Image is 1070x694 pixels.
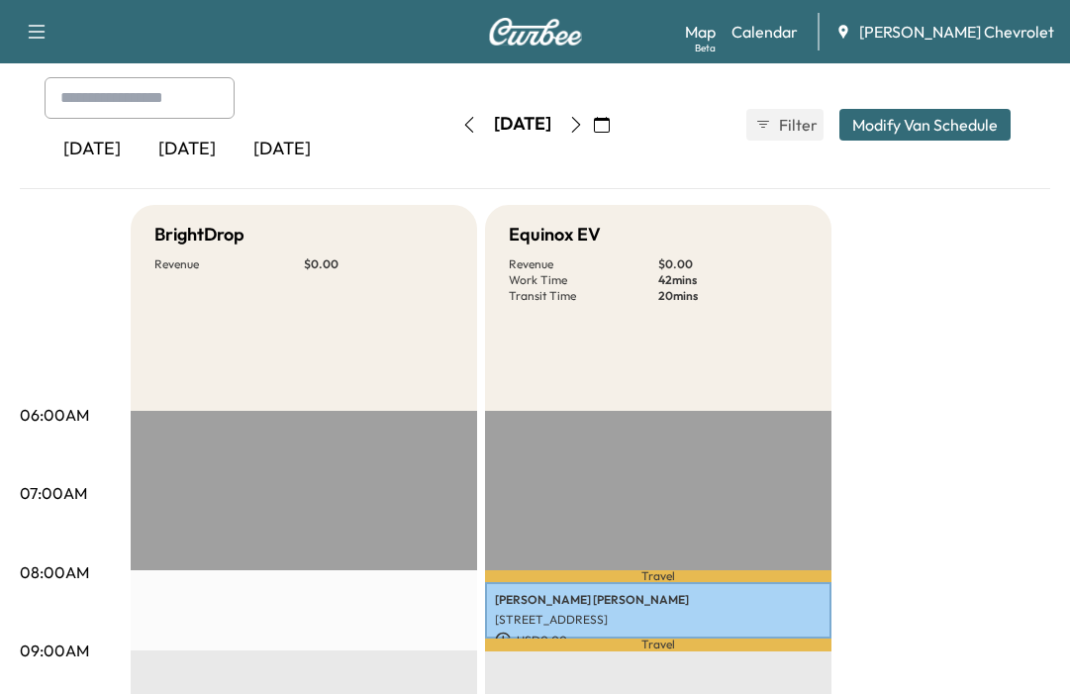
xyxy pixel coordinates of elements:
p: 42 mins [658,272,808,288]
p: 06:00AM [20,403,89,427]
span: [PERSON_NAME] Chevrolet [859,20,1054,44]
button: Filter [746,109,824,141]
p: Revenue [154,256,304,272]
p: $ 0.00 [658,256,808,272]
div: Beta [695,41,716,55]
div: [DATE] [494,112,551,137]
p: Revenue [509,256,658,272]
p: 20 mins [658,288,808,304]
span: Filter [779,113,815,137]
p: 07:00AM [20,481,87,505]
p: Work Time [509,272,658,288]
button: Modify Van Schedule [839,109,1011,141]
div: [DATE] [235,127,330,172]
p: [PERSON_NAME] [PERSON_NAME] [495,592,822,608]
div: [DATE] [140,127,235,172]
h5: BrightDrop [154,221,244,248]
a: MapBeta [685,20,716,44]
p: Travel [485,570,831,582]
a: Calendar [731,20,798,44]
p: 09:00AM [20,639,89,662]
p: USD 0.00 [495,632,822,649]
h5: Equinox EV [509,221,601,248]
img: Curbee Logo [488,18,583,46]
p: Transit Time [509,288,658,304]
p: [STREET_ADDRESS] [495,612,822,628]
p: 08:00AM [20,560,89,584]
div: [DATE] [45,127,140,172]
p: Travel [485,639,831,651]
p: $ 0.00 [304,256,453,272]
